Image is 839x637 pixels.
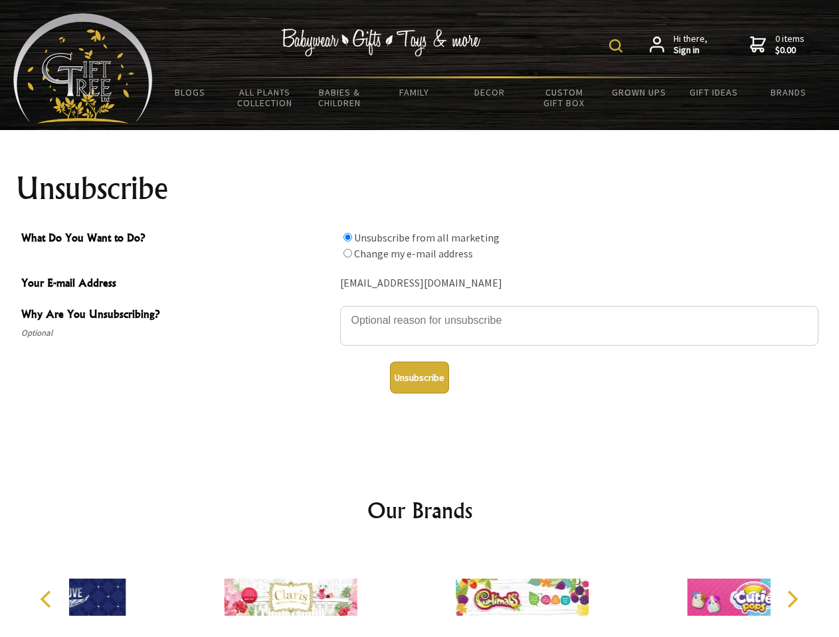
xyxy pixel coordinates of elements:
[302,78,377,117] a: Babies & Children
[777,585,806,614] button: Next
[21,325,333,341] span: Optional
[343,249,352,257] input: What Do You Want to Do?
[33,585,62,614] button: Previous
[751,78,826,106] a: Brands
[452,78,527,106] a: Decor
[609,39,622,52] img: product search
[16,173,824,204] h1: Unsubscribe
[674,33,707,56] span: Hi there,
[527,78,602,117] a: Custom Gift Box
[340,306,818,346] textarea: Why Are You Unsubscribing?
[676,78,751,106] a: Gift Ideas
[21,275,333,294] span: Your E-mail Address
[390,362,449,393] button: Unsubscribe
[650,33,707,56] a: Hi there,Sign in
[775,44,804,56] strong: $0.00
[13,13,153,123] img: Babyware - Gifts - Toys and more...
[153,78,228,106] a: BLOGS
[674,44,707,56] strong: Sign in
[343,233,352,242] input: What Do You Want to Do?
[27,494,813,526] h2: Our Brands
[354,247,473,260] label: Change my e-mail address
[775,33,804,56] span: 0 items
[21,230,333,249] span: What Do You Want to Do?
[750,33,804,56] a: 0 items$0.00
[282,29,481,56] img: Babywear - Gifts - Toys & more
[228,78,303,117] a: All Plants Collection
[601,78,676,106] a: Grown Ups
[377,78,452,106] a: Family
[354,231,500,244] label: Unsubscribe from all marketing
[21,306,333,325] span: Why Are You Unsubscribing?
[340,273,818,294] div: [EMAIL_ADDRESS][DOMAIN_NAME]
